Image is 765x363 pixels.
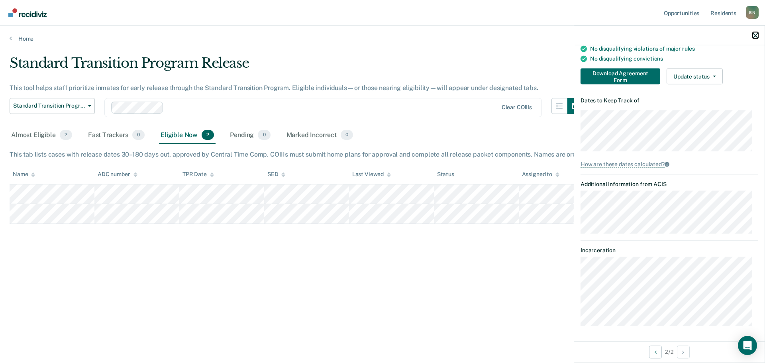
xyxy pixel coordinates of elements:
[746,6,759,19] div: B N
[667,69,723,84] button: Update status
[285,127,355,144] div: Marked Incorrect
[502,104,532,111] div: Clear COIIIs
[10,127,74,144] div: Almost Eligible
[352,171,391,178] div: Last Viewed
[182,171,214,178] div: TPR Date
[581,69,660,84] button: Download Agreement Form
[228,127,272,144] div: Pending
[574,341,765,362] div: 2 / 2
[267,171,286,178] div: SED
[202,130,214,140] span: 2
[581,69,663,84] a: Navigate to form link
[738,336,757,355] div: Open Intercom Messenger
[590,45,758,52] div: No disqualifying violations of major
[13,171,35,178] div: Name
[746,6,759,19] button: Profile dropdown button
[60,130,72,140] span: 2
[98,171,137,178] div: ADC number
[258,130,270,140] span: 0
[634,55,663,62] span: convictions
[682,45,695,52] span: rules
[13,102,85,109] span: Standard Transition Program Release
[677,345,690,358] button: Next Opportunity
[581,161,758,168] a: How are these dates calculated?
[10,151,755,158] div: This tab lists cases with release dates 30–180 days out, approved by Central Time Comp. COIIIs mu...
[581,97,758,104] dt: Dates to Keep Track of
[341,130,353,140] span: 0
[649,345,662,358] button: Previous Opportunity
[10,84,583,92] div: This tool helps staff prioritize inmates for early release through the Standard Transition Progra...
[86,127,146,144] div: Fast Trackers
[581,181,758,187] dt: Additional Information from ACIS
[132,130,145,140] span: 0
[10,35,755,42] a: Home
[581,247,758,253] dt: Incarceration
[8,8,47,17] img: Recidiviz
[522,171,559,178] div: Assigned to
[437,171,454,178] div: Status
[581,161,665,168] div: How are these dates calculated?
[590,55,758,62] div: No disqualifying
[159,127,216,144] div: Eligible Now
[10,55,583,78] div: Standard Transition Program Release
